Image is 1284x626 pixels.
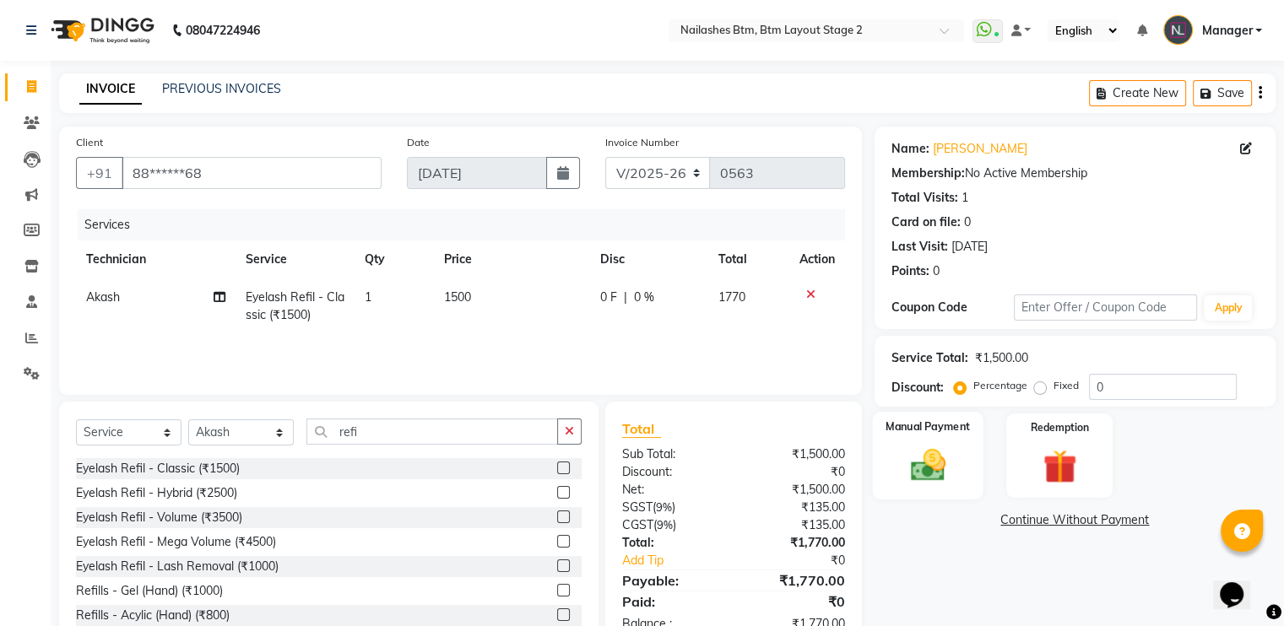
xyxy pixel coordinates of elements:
[891,379,944,397] div: Discount:
[186,7,260,54] b: 08047224946
[1201,22,1252,40] span: Manager
[789,240,845,278] th: Action
[962,189,968,207] div: 1
[609,445,734,463] div: Sub Total:
[975,349,1028,367] div: ₹1,500.00
[734,570,858,591] div: ₹1,770.00
[76,240,235,278] th: Technician
[622,517,653,532] span: CGST
[78,209,858,240] div: Services
[891,238,948,256] div: Last Visit:
[306,418,558,445] input: Search or Scan
[609,499,734,516] div: ( )
[609,463,734,481] div: Discount:
[734,499,858,516] div: ₹135.00
[891,299,1014,316] div: Coupon Code
[891,213,961,231] div: Card on file:
[891,165,965,182] div: Membership:
[1032,445,1087,488] img: _gift.svg
[609,534,734,552] div: Total:
[76,135,103,150] label: Client
[235,240,355,278] th: Service
[1089,80,1186,106] button: Create New
[891,165,1259,182] div: No Active Membership
[933,262,940,280] div: 0
[891,189,958,207] div: Total Visits:
[609,552,754,569] a: Add Tip
[656,500,672,514] span: 9%
[622,420,661,438] span: Total
[609,570,734,591] div: Payable:
[886,418,970,434] label: Manual Payment
[1213,559,1267,609] iframe: chat widget
[609,591,734,612] div: Paid:
[76,509,242,526] div: Eyelash Refil - Volume (₹3500)
[754,552,857,569] div: ₹0
[734,591,858,612] div: ₹0
[951,238,988,256] div: [DATE]
[891,262,929,280] div: Points:
[76,607,230,624] div: Refills - Acylic (Hand) (₹800)
[43,7,159,54] img: logo
[622,499,653,515] span: SGST
[1163,15,1193,45] img: Manager
[122,157,382,189] input: Search by Name/Mobile/Email/Code
[407,135,430,150] label: Date
[1204,295,1252,321] button: Apply
[76,558,279,575] div: Eyelash Refil - Lash Removal (₹1000)
[708,240,788,278] th: Total
[734,445,858,463] div: ₹1,500.00
[355,240,434,278] th: Qty
[245,289,344,322] span: Eyelash Refil - Classic (₹1500)
[634,289,654,306] span: 0 %
[605,135,679,150] label: Invoice Number
[590,240,709,278] th: Disc
[609,516,734,534] div: ( )
[1054,378,1079,393] label: Fixed
[734,481,858,499] div: ₹1,500.00
[973,378,1027,393] label: Percentage
[434,240,589,278] th: Price
[657,518,673,532] span: 9%
[76,533,276,551] div: Eyelash Refil - Mega Volume (₹4500)
[365,289,371,305] span: 1
[964,213,971,231] div: 0
[76,484,237,502] div: Eyelash Refil - Hybrid (₹2500)
[444,289,471,305] span: 1500
[734,516,858,534] div: ₹135.00
[76,460,240,478] div: Eyelash Refil - Classic (₹1500)
[79,74,142,105] a: INVOICE
[891,140,929,158] div: Name:
[86,289,120,305] span: Akash
[734,534,858,552] div: ₹1,770.00
[76,582,223,600] div: Refills - Gel (Hand) (₹1000)
[899,445,956,486] img: _cash.svg
[878,511,1272,529] a: Continue Without Payment
[933,140,1027,158] a: [PERSON_NAME]
[76,157,123,189] button: +91
[1031,420,1089,435] label: Redemption
[734,463,858,481] div: ₹0
[891,349,968,367] div: Service Total:
[162,81,281,96] a: PREVIOUS INVOICES
[718,289,745,305] span: 1770
[1193,80,1252,106] button: Save
[1014,294,1198,321] input: Enter Offer / Coupon Code
[624,289,627,306] span: |
[600,289,617,306] span: 0 F
[609,481,734,499] div: Net:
